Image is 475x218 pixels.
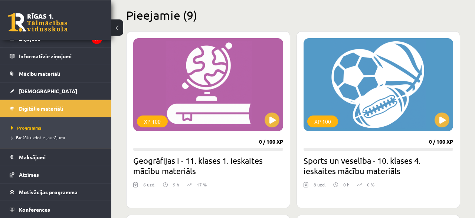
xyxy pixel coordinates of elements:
span: Konferences [19,206,50,213]
a: Maksājumi [10,149,102,166]
span: Digitālie materiāli [19,105,63,112]
h2: Ģeogrāfijas i - 11. klases 1. ieskaites mācību materiāls [133,155,283,176]
a: Digitālie materiāli [10,100,102,117]
a: Biežāk uzdotie jautājumi [11,134,104,141]
a: Informatīvie ziņojumi [10,48,102,65]
div: XP 100 [307,115,338,127]
a: Konferences [10,201,102,218]
span: Motivācijas programma [19,189,78,195]
a: Motivācijas programma [10,183,102,201]
span: Biežāk uzdotie jautājumi [11,134,65,140]
a: [DEMOGRAPHIC_DATA] [10,82,102,100]
div: XP 100 [137,115,168,127]
a: Rīgas 1. Tālmācības vidusskola [8,13,68,32]
span: [DEMOGRAPHIC_DATA] [19,88,77,94]
a: Mācību materiāli [10,65,102,82]
p: 0 h [343,181,350,188]
h2: Sports un veselība - 10. klases 4. ieskaites mācību materiāls [304,155,453,176]
p: 0 % [367,181,374,188]
div: 6 uzd. [143,181,155,192]
span: Mācību materiāli [19,70,60,77]
span: Programma [11,125,42,131]
a: Atzīmes [10,166,102,183]
legend: Maksājumi [19,149,102,166]
p: 9 h [173,181,179,188]
div: 8 uzd. [314,181,326,192]
legend: Informatīvie ziņojumi [19,48,102,65]
h2: Pieejamie (9) [126,8,460,22]
p: 17 % [197,181,207,188]
span: Atzīmes [19,171,39,178]
a: Programma [11,124,104,131]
